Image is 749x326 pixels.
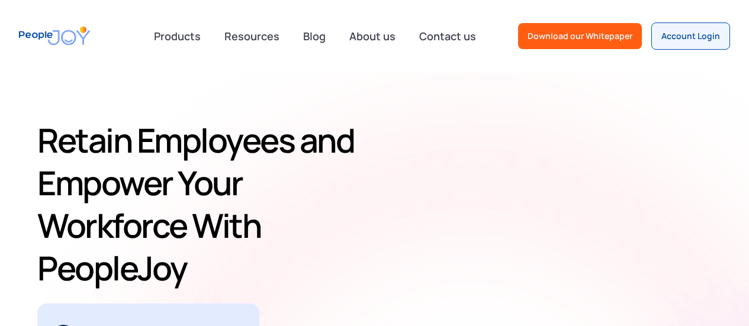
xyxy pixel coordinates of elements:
[528,30,632,42] div: Download our Whitepaper
[651,22,730,50] a: Account Login
[518,23,642,49] a: Download our Whitepaper
[19,19,90,53] a: home
[37,119,384,289] h1: Retain Employees and Empower Your Workforce With PeopleJoy
[412,23,483,49] a: Contact us
[147,24,208,48] div: Products
[217,23,287,49] a: Resources
[661,30,720,42] div: Account Login
[342,23,403,49] a: About us
[296,23,333,49] a: Blog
